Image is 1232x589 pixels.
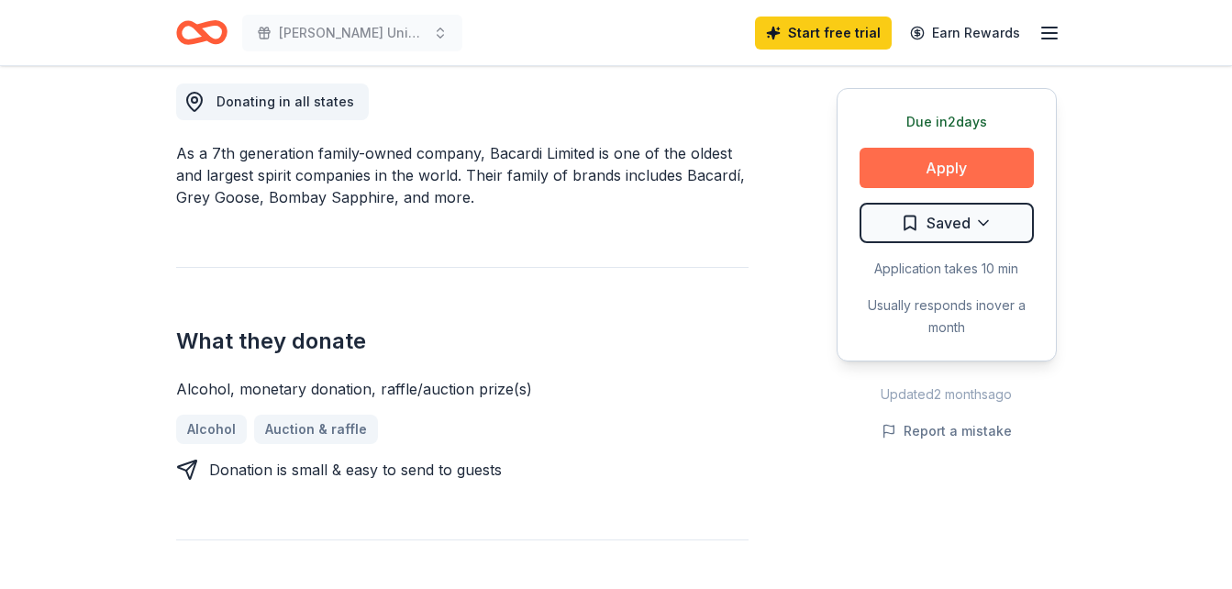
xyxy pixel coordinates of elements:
[176,327,749,356] h2: What they donate
[176,11,228,54] a: Home
[837,383,1057,406] div: Updated 2 months ago
[755,17,892,50] a: Start free trial
[176,415,247,444] a: Alcohol
[254,415,378,444] a: Auction & raffle
[860,111,1034,133] div: Due in 2 days
[176,142,749,208] div: As a 7th generation family-owned company, Bacardi Limited is one of the oldest and largest spirit...
[242,15,462,51] button: [PERSON_NAME] University’s 2025 Outstanding Leaders Under 40
[209,459,502,481] div: Donation is small & easy to send to guests
[860,294,1034,339] div: Usually responds in over a month
[176,378,749,400] div: Alcohol, monetary donation, raffle/auction prize(s)
[860,258,1034,280] div: Application takes 10 min
[279,22,426,44] span: [PERSON_NAME] University’s 2025 Outstanding Leaders Under 40
[882,420,1012,442] button: Report a mistake
[860,203,1034,243] button: Saved
[927,211,971,235] span: Saved
[216,94,354,109] span: Donating in all states
[860,148,1034,188] button: Apply
[899,17,1031,50] a: Earn Rewards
